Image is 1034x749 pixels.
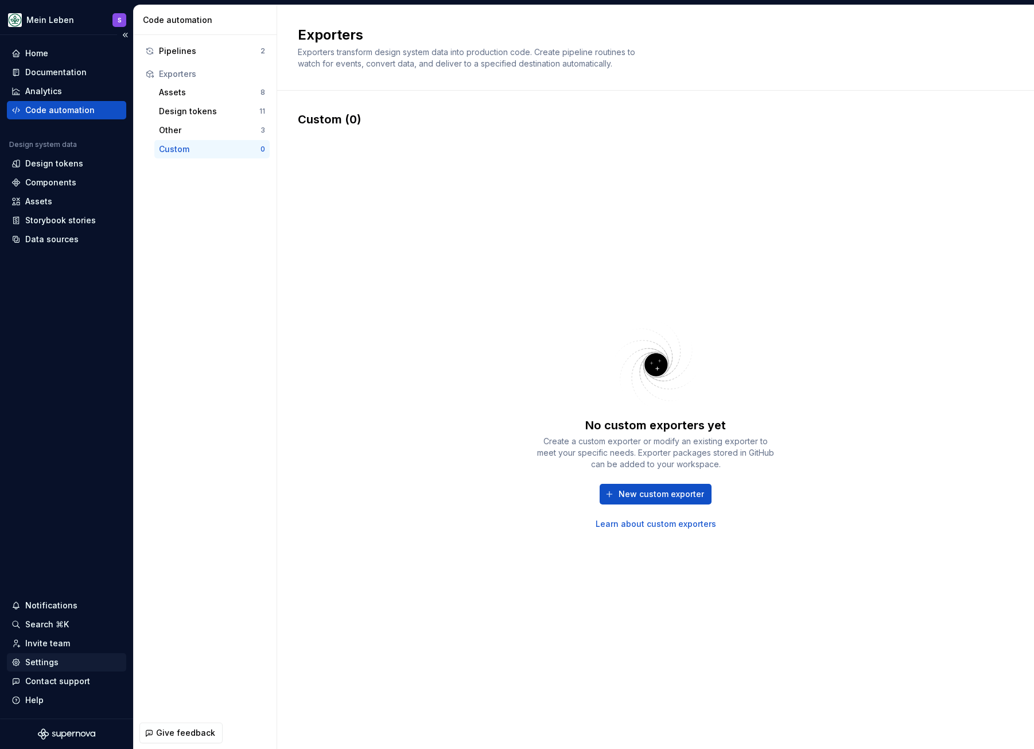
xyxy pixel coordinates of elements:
img: df5db9ef-aba0-4771-bf51-9763b7497661.png [8,13,22,27]
div: Custom (0) [298,111,1013,127]
button: Contact support [7,672,126,690]
svg: Supernova Logo [38,728,95,740]
div: Search ⌘K [25,619,69,630]
a: Home [7,44,126,63]
div: Home [25,48,48,59]
a: Data sources [7,230,126,249]
div: S [118,15,122,25]
button: Mein LebenS [2,7,131,32]
a: Components [7,173,126,192]
div: Exporters [159,68,265,80]
button: Notifications [7,596,126,615]
div: 11 [259,107,265,116]
a: Invite team [7,634,126,653]
a: Code automation [7,101,126,119]
div: Documentation [25,67,87,78]
div: Components [25,177,76,188]
div: Pipelines [159,45,261,57]
div: Code automation [143,14,272,26]
div: Contact support [25,676,90,687]
button: Give feedback [139,723,223,743]
a: Analytics [7,82,126,100]
button: Custom0 [154,140,270,158]
div: Custom [159,143,261,155]
button: Search ⌘K [7,615,126,634]
button: Help [7,691,126,709]
div: 8 [261,88,265,97]
div: Help [25,694,44,706]
div: Create a custom exporter or modify an existing exporter to meet your specific needs. Exporter pac... [535,436,776,470]
div: 0 [261,145,265,154]
a: Learn about custom exporters [596,518,716,530]
div: Code automation [25,104,95,116]
span: Give feedback [156,727,215,739]
div: Mein Leben [26,14,74,26]
span: New custom exporter [619,488,704,500]
div: Notifications [25,600,77,611]
a: Design tokens [7,154,126,173]
button: Other3 [154,121,270,139]
div: Design tokens [159,106,259,117]
div: No custom exporters yet [585,417,726,433]
a: Storybook stories [7,211,126,230]
button: Assets8 [154,83,270,102]
div: Settings [25,657,59,668]
div: Assets [25,196,52,207]
button: Design tokens11 [154,102,270,121]
a: Documentation [7,63,126,82]
span: Exporters transform design system data into production code. Create pipeline routines to watch fo... [298,47,637,68]
button: New custom exporter [600,484,712,504]
div: Invite team [25,638,70,649]
div: 3 [261,126,265,135]
h2: Exporters [298,26,1000,44]
button: Collapse sidebar [117,27,133,43]
div: Assets [159,87,261,98]
button: Pipelines2 [141,42,270,60]
a: Settings [7,653,126,672]
div: Other [159,125,261,136]
div: Analytics [25,86,62,97]
div: Data sources [25,234,79,245]
div: Storybook stories [25,215,96,226]
div: 2 [261,46,265,56]
div: Design tokens [25,158,83,169]
a: Assets [7,192,126,211]
div: Design system data [9,140,77,149]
